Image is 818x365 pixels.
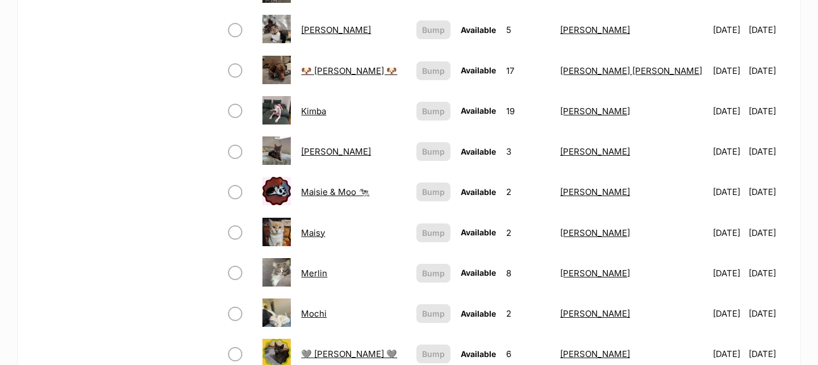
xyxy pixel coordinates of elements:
td: 17 [502,51,554,90]
span: Available [461,227,496,237]
button: Bump [416,345,450,363]
a: [PERSON_NAME] [PERSON_NAME] [560,65,702,76]
a: Maisy [301,227,325,238]
span: Bump [422,227,445,239]
button: Bump [416,20,450,39]
button: Bump [416,142,450,161]
a: 🩶 [PERSON_NAME] 🩶 [301,349,397,359]
td: [DATE] [749,213,788,252]
span: Available [461,349,496,359]
td: [DATE] [708,51,748,90]
span: Bump [422,105,445,117]
a: [PERSON_NAME] [560,146,630,157]
td: 8 [502,254,554,293]
a: Merlin [301,268,327,279]
a: Maisie & Moo 🐄 [301,186,369,197]
a: 🐶 [PERSON_NAME] 🐶 [301,65,397,76]
span: Available [461,187,496,197]
img: 🐶 Jeff 🐶 [262,56,291,84]
a: [PERSON_NAME] [560,227,630,238]
button: Bump [416,182,450,201]
td: [DATE] [749,132,788,171]
span: Bump [422,24,445,36]
span: Bump [422,65,445,77]
td: [DATE] [708,213,748,252]
a: [PERSON_NAME] [560,308,630,319]
td: 19 [502,92,554,131]
span: Bump [422,267,445,279]
td: [DATE] [749,254,788,293]
span: Available [461,147,496,156]
td: [DATE] [749,51,788,90]
td: 5 [502,10,554,49]
span: Bump [422,308,445,320]
td: [DATE] [749,92,788,131]
a: [PERSON_NAME] [560,268,630,279]
td: [DATE] [708,92,748,131]
span: Bump [422,348,445,360]
span: Available [461,309,496,318]
span: Available [461,268,496,277]
a: [PERSON_NAME] [560,186,630,197]
td: [DATE] [708,294,748,333]
a: [PERSON_NAME] [301,24,371,35]
td: 3 [502,132,554,171]
td: [DATE] [708,132,748,171]
td: 2 [502,213,554,252]
a: [PERSON_NAME] [560,349,630,359]
a: [PERSON_NAME] [560,106,630,117]
button: Bump [416,304,450,323]
span: Bump [422,146,445,157]
button: Bump [416,61,450,80]
button: Bump [416,223,450,242]
td: [DATE] [749,10,788,49]
a: Kimba [301,106,326,117]
span: Bump [422,186,445,198]
td: [DATE] [749,294,788,333]
span: Available [461,65,496,75]
td: [DATE] [749,172,788,211]
a: [PERSON_NAME] [301,146,371,157]
button: Bump [416,102,450,121]
span: Available [461,25,496,35]
a: Mochi [301,308,327,319]
a: [PERSON_NAME] [560,24,630,35]
span: Available [461,106,496,115]
td: 2 [502,172,554,211]
button: Bump [416,264,450,283]
td: [DATE] [708,10,748,49]
td: [DATE] [708,172,748,211]
td: 2 [502,294,554,333]
td: [DATE] [708,254,748,293]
